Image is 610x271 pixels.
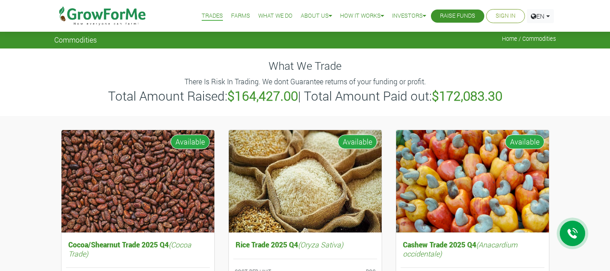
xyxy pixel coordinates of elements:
i: (Cocoa Trade) [68,240,191,258]
h5: Cocoa/Shearnut Trade 2025 Q4 [66,238,210,260]
h3: Total Amount Raised: | Total Amount Paid out: [56,88,555,104]
h4: What We Trade [54,59,556,73]
a: Sign In [496,11,515,21]
span: Home / Commodities [502,35,556,42]
span: Available [170,135,210,149]
span: Available [505,135,544,149]
b: $164,427.00 [227,87,298,104]
h5: Cashew Trade 2025 Q4 [401,238,544,260]
b: $172,083.30 [432,87,502,104]
a: Farms [231,11,250,21]
img: growforme image [229,130,382,233]
a: Trades [202,11,223,21]
i: (Oryza Sativa) [298,240,343,249]
p: There Is Risk In Trading. We dont Guarantee returns of your funding or profit. [56,76,555,87]
span: Commodities [54,35,97,44]
a: Raise Funds [440,11,475,21]
span: Available [338,135,377,149]
a: Investors [392,11,426,21]
a: EN [527,9,554,23]
img: growforme image [396,130,549,233]
h5: Rice Trade 2025 Q4 [233,238,377,251]
img: growforme image [61,130,214,233]
a: About Us [301,11,332,21]
i: (Anacardium occidentale) [403,240,517,258]
a: What We Do [258,11,293,21]
a: How it Works [340,11,384,21]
